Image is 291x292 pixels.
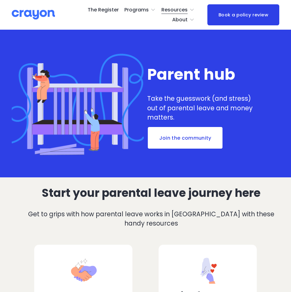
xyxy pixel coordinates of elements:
a: folder dropdown [172,15,194,25]
span: Programs [124,6,149,15]
h2: Start your parental leave journey here [23,187,279,200]
img: Crayon [12,9,55,20]
a: folder dropdown [124,5,156,15]
p: Get to grips with how parental leave works in [GEOGRAPHIC_DATA] with these handy resources [23,209,279,229]
span: About [172,15,188,24]
a: folder dropdown [161,5,194,15]
a: Book a policy review [207,4,279,25]
h1: Parent hub [147,66,257,83]
span: Resources [161,6,188,15]
a: The Register [88,5,119,15]
a: Join the community [147,126,223,149]
p: Take the guesswork (and stress) out of parental leave and money matters. [147,94,257,122]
